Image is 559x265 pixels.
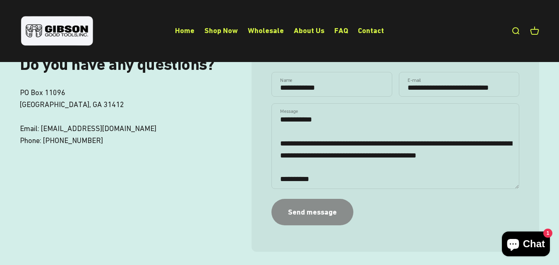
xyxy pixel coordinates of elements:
[20,55,225,74] h2: Do you have any questions?
[294,26,324,35] a: About Us
[288,206,337,218] div: Send message
[20,87,225,146] p: PO Box 11096 [GEOGRAPHIC_DATA], GA 31412 Email: [EMAIL_ADDRESS][DOMAIN_NAME] Phone: [PHONE_NUMBER]
[499,232,552,258] inbox-online-store-chat: Shopify online store chat
[204,26,238,35] a: Shop Now
[248,26,284,35] a: Wholesale
[358,26,384,35] a: Contact
[271,199,353,225] button: Send message
[175,26,194,35] a: Home
[334,26,348,35] a: FAQ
